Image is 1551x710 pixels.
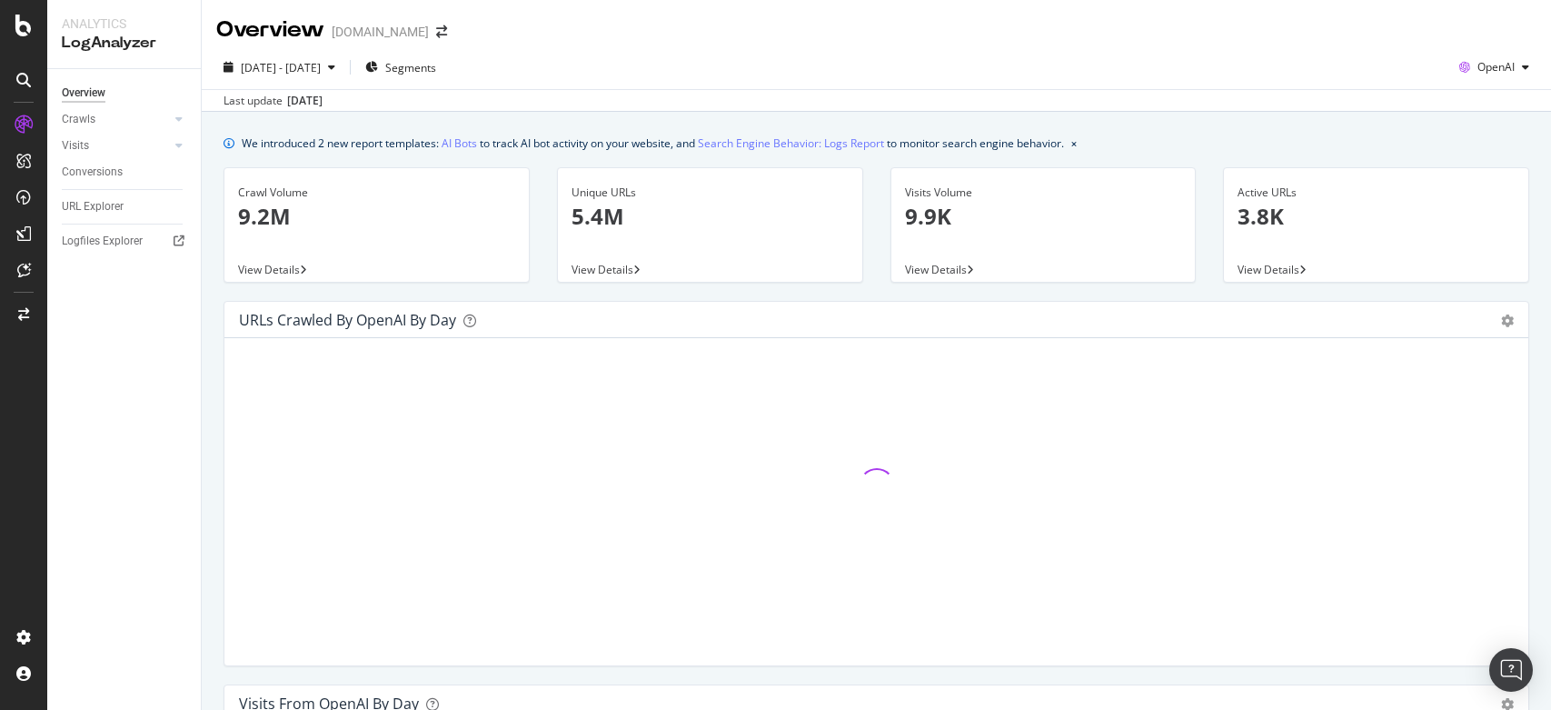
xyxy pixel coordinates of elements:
[332,23,429,41] div: [DOMAIN_NAME]
[62,84,188,103] a: Overview
[385,60,436,75] span: Segments
[905,262,967,277] span: View Details
[62,232,188,251] a: Logfiles Explorer
[224,134,1529,153] div: info banner
[1452,53,1536,82] button: OpenAI
[216,53,343,82] button: [DATE] - [DATE]
[62,136,170,155] a: Visits
[238,185,515,201] div: Crawl Volume
[62,197,188,216] a: URL Explorer
[572,201,849,232] p: 5.4M
[1067,130,1081,156] button: close banner
[62,33,186,54] div: LogAnalyzer
[1501,315,1514,327] div: gear
[62,163,123,182] div: Conversions
[242,134,1064,153] div: We introduced 2 new report templates: to track AI bot activity on your website, and to monitor se...
[238,262,300,277] span: View Details
[62,197,124,216] div: URL Explorer
[62,110,95,129] div: Crawls
[62,110,170,129] a: Crawls
[572,185,849,201] div: Unique URLs
[1489,648,1533,692] div: Open Intercom Messenger
[62,136,89,155] div: Visits
[905,201,1182,232] p: 9.9K
[241,60,321,75] span: [DATE] - [DATE]
[62,84,105,103] div: Overview
[224,93,323,109] div: Last update
[572,262,633,277] span: View Details
[239,311,456,329] div: URLs Crawled by OpenAI by day
[436,25,447,38] div: arrow-right-arrow-left
[62,15,186,33] div: Analytics
[216,15,324,45] div: Overview
[905,185,1182,201] div: Visits Volume
[442,134,477,153] a: AI Bots
[62,232,143,251] div: Logfiles Explorer
[62,163,188,182] a: Conversions
[1477,59,1515,75] span: OpenAI
[1238,262,1299,277] span: View Details
[287,93,323,109] div: [DATE]
[358,53,443,82] button: Segments
[238,201,515,232] p: 9.2M
[698,134,884,153] a: Search Engine Behavior: Logs Report
[1238,201,1515,232] p: 3.8K
[1238,185,1515,201] div: Active URLs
